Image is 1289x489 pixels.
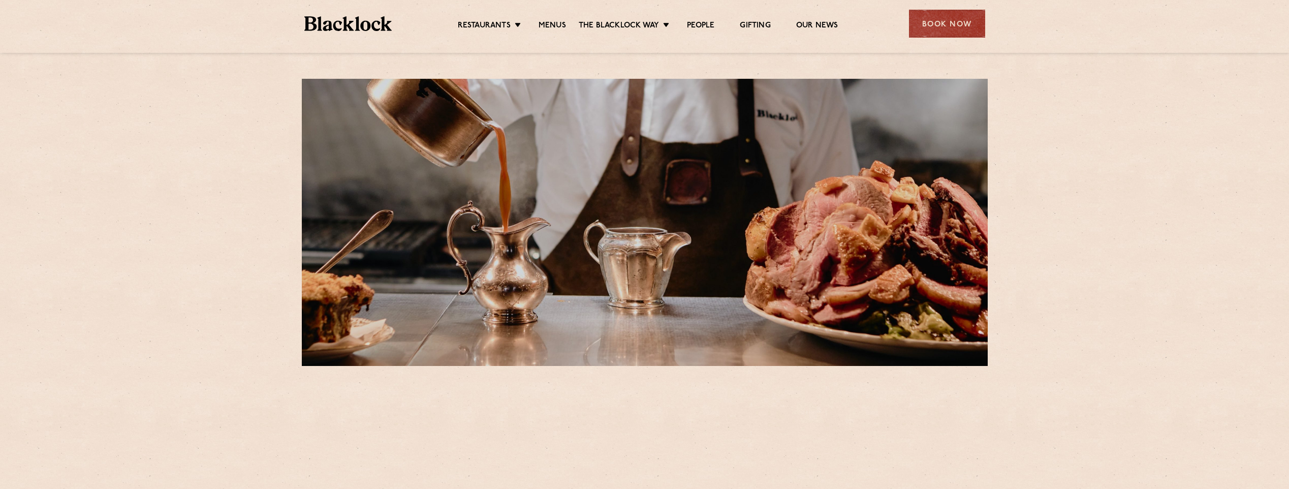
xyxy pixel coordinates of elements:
[458,21,511,32] a: Restaurants
[796,21,838,32] a: Our News
[539,21,566,32] a: Menus
[304,16,392,31] img: BL_Textured_Logo-footer-cropped.svg
[579,21,659,32] a: The Blacklock Way
[687,21,714,32] a: People
[909,10,985,38] div: Book Now
[740,21,770,32] a: Gifting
